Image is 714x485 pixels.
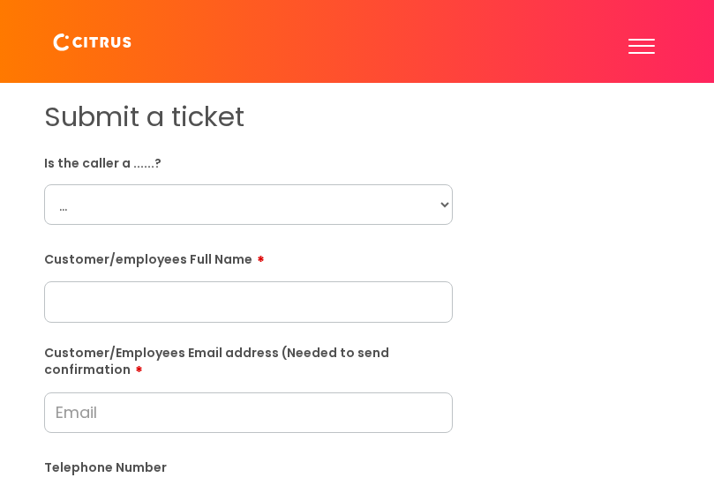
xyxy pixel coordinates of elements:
[44,392,453,433] input: Email
[44,101,453,133] h1: Submit a ticket
[44,342,453,378] label: Customer/Employees Email address (Needed to send confirmation
[44,153,453,171] label: Is the caller a ......?
[44,457,453,475] label: Telephone Number
[621,14,661,69] button: Toggle Navigation
[44,246,453,267] label: Customer/employees Full Name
